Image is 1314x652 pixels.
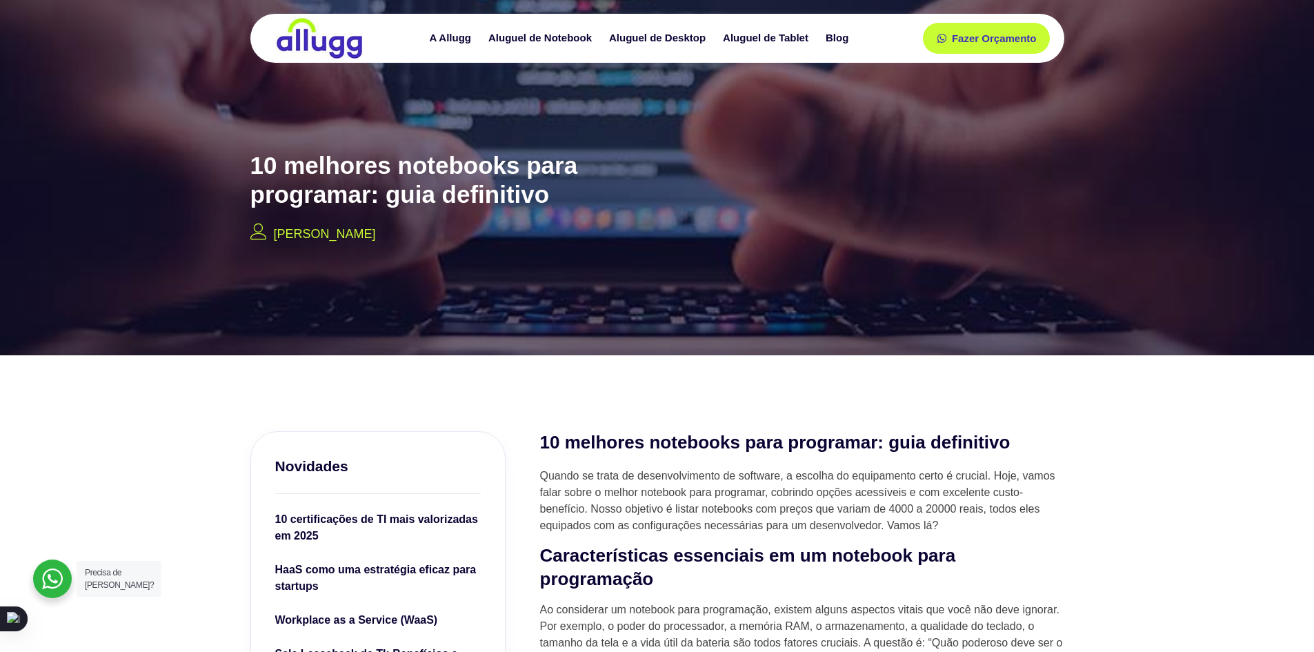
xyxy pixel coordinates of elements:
[275,562,481,598] a: HaaS como uma estratégia eficaz para startups
[85,568,154,590] span: Precisa de [PERSON_NAME]?
[923,23,1051,54] a: Fazer Orçamento
[422,26,481,50] a: A Allugg
[250,151,692,209] h2: 10 melhores notebooks para programar: guia definitivo
[275,511,481,548] a: 10 certificações de TI mais valorizadas em 2025
[540,468,1064,534] p: Quando se trata de desenvolvimento de software, a escolha do equipamento certo é crucial. Hoje, v...
[275,17,364,59] img: locação de TI é Allugg
[716,26,819,50] a: Aluguel de Tablet
[819,26,859,50] a: Blog
[274,225,376,244] p: [PERSON_NAME]
[602,26,716,50] a: Aluguel de Desktop
[540,431,1064,455] h2: 10 melhores notebooks para programar: guia definitivo
[275,456,481,476] h3: Novidades
[540,545,956,589] strong: Características essenciais em um notebook para programação
[481,26,602,50] a: Aluguel de Notebook
[952,33,1037,43] span: Fazer Orçamento
[275,612,481,632] a: Workplace as a Service (WaaS)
